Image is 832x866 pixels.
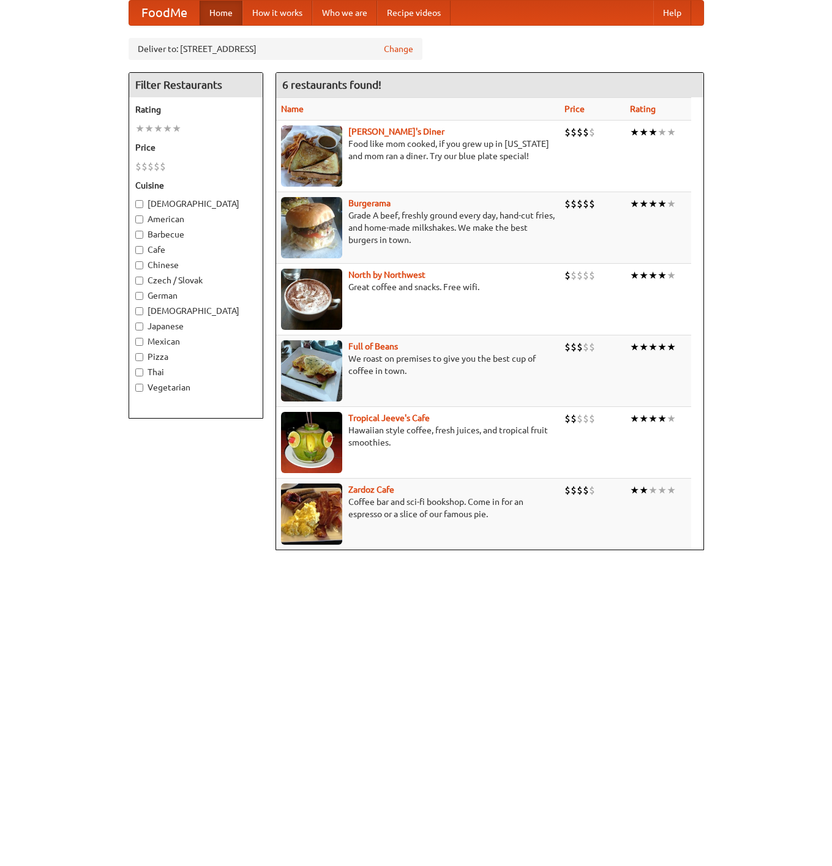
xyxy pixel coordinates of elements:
[135,323,143,330] input: Japanese
[564,269,571,282] li: $
[154,160,160,173] li: $
[172,122,181,135] li: ★
[639,269,648,282] li: ★
[648,269,658,282] li: ★
[135,228,257,241] label: Barbecue
[281,424,555,449] p: Hawaiian style coffee, fresh juices, and tropical fruit smoothies.
[135,259,257,271] label: Chinese
[577,269,583,282] li: $
[135,141,257,154] h5: Price
[135,103,257,116] h5: Rating
[658,483,667,497] li: ★
[348,342,398,351] a: Full of Beans
[200,1,242,25] a: Home
[348,413,430,423] b: Tropical Jeeve's Cafe
[630,340,639,354] li: ★
[144,122,154,135] li: ★
[135,122,144,135] li: ★
[135,289,257,302] label: German
[658,412,667,425] li: ★
[135,231,143,239] input: Barbecue
[141,160,148,173] li: $
[129,38,422,60] div: Deliver to: [STREET_ADDRESS]
[312,1,377,25] a: Who we are
[639,125,648,139] li: ★
[281,125,342,187] img: sallys.jpg
[639,412,648,425] li: ★
[571,269,577,282] li: $
[630,125,639,139] li: ★
[589,125,595,139] li: $
[281,269,342,330] img: north.jpg
[281,412,342,473] img: jeeves.jpg
[281,340,342,401] img: beans.jpg
[571,412,577,425] li: $
[564,412,571,425] li: $
[564,483,571,497] li: $
[630,104,656,114] a: Rating
[564,340,571,354] li: $
[648,125,658,139] li: ★
[135,368,143,376] input: Thai
[630,412,639,425] li: ★
[135,160,141,173] li: $
[630,483,639,497] li: ★
[135,335,257,348] label: Mexican
[589,340,595,354] li: $
[583,340,589,354] li: $
[653,1,691,25] a: Help
[658,269,667,282] li: ★
[577,412,583,425] li: $
[630,269,639,282] li: ★
[589,269,595,282] li: $
[571,483,577,497] li: $
[148,160,154,173] li: $
[135,381,257,394] label: Vegetarian
[135,305,257,317] label: [DEMOGRAPHIC_DATA]
[648,197,658,211] li: ★
[667,412,676,425] li: ★
[135,200,143,208] input: [DEMOGRAPHIC_DATA]
[639,197,648,211] li: ★
[577,125,583,139] li: $
[571,340,577,354] li: $
[135,261,143,269] input: Chinese
[630,197,639,211] li: ★
[135,246,143,254] input: Cafe
[658,197,667,211] li: ★
[348,270,425,280] a: North by Northwest
[348,127,444,136] b: [PERSON_NAME]'s Diner
[667,340,676,354] li: ★
[384,43,413,55] a: Change
[135,338,143,346] input: Mexican
[281,281,555,293] p: Great coffee and snacks. Free wifi.
[377,1,451,25] a: Recipe videos
[667,125,676,139] li: ★
[658,340,667,354] li: ★
[242,1,312,25] a: How it works
[135,307,143,315] input: [DEMOGRAPHIC_DATA]
[135,320,257,332] label: Japanese
[589,197,595,211] li: $
[348,485,394,495] b: Zardoz Cafe
[583,483,589,497] li: $
[135,215,143,223] input: American
[135,353,143,361] input: Pizza
[135,292,143,300] input: German
[648,412,658,425] li: ★
[583,197,589,211] li: $
[135,274,257,286] label: Czech / Slovak
[589,412,595,425] li: $
[129,73,263,97] h4: Filter Restaurants
[281,209,555,246] p: Grade A beef, freshly ground every day, hand-cut fries, and home-made milkshakes. We make the bes...
[348,198,391,208] a: Burgerama
[281,496,555,520] p: Coffee bar and sci-fi bookshop. Come in for an espresso or a slice of our famous pie.
[571,125,577,139] li: $
[658,125,667,139] li: ★
[564,125,571,139] li: $
[281,138,555,162] p: Food like mom cooked, if you grew up in [US_STATE] and mom ran a diner. Try our blue plate special!
[154,122,163,135] li: ★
